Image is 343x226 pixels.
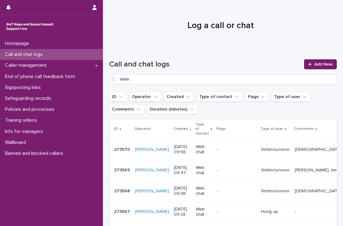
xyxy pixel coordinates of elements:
[109,104,144,114] button: Comments
[217,147,256,152] p: -
[109,21,332,31] h1: Log a call or chat
[261,147,290,152] p: Victim/survivor
[295,208,297,214] p: -
[196,186,212,196] p: Web chat
[109,60,300,69] h1: Call and chat logs
[114,208,131,214] p: 273567
[2,117,42,123] p: Training videos
[196,144,212,155] p: Web chat
[135,189,169,194] a: [PERSON_NAME]
[2,129,48,135] p: Info for managers
[2,106,59,112] p: Policies and processes
[304,59,337,69] a: Add New
[217,189,256,194] p: -
[314,62,333,66] span: Add New
[173,125,188,132] p: Created
[164,92,194,102] button: Created
[2,62,52,68] p: Caller management
[261,209,290,214] p: Hung up
[196,207,212,217] p: Web chat
[260,125,283,132] p: Type of user
[261,168,290,173] p: Victim/survivor
[195,121,209,137] p: Type of contact
[2,41,34,47] p: Homepage
[135,147,169,152] a: [PERSON_NAME]
[174,186,191,196] p: [DATE] 09:36
[295,187,342,194] p: Female visitor disclosed rape. We discussed her feelings around the rape. We also discussed her p...
[196,165,212,176] p: Web chat
[271,92,311,102] button: Type of user
[261,189,290,194] p: Victim/survivor
[114,187,131,194] p: 273568
[114,146,131,152] p: 273570
[134,125,151,132] p: Operator
[196,92,243,102] button: Type of contact
[294,125,314,132] p: Comments
[147,104,198,114] button: Duration (minutes)
[295,146,342,152] p: Female visitor disclosed sexual assault. We discussed her feeling around the assault. Visitor sud...
[129,92,161,102] button: Operator
[245,92,269,102] button: Flags
[135,168,169,173] a: [PERSON_NAME]
[2,74,80,80] p: End of phone call feedback form
[2,85,46,91] p: Signposting links
[114,166,131,173] p: 273569
[217,209,256,214] p: -
[295,166,342,173] p: Maisie, described experiencing sexual violence and operator gave emotional support.
[5,20,55,33] img: rhQMoQhaT3yELyF149Cw
[109,92,127,102] button: ID
[174,165,191,176] p: [DATE] 09:47
[2,52,48,57] p: Call and chat logs
[174,144,191,155] p: [DATE] 09:56
[114,125,118,132] p: ID
[2,150,68,156] p: Banned and blocked callers
[217,168,256,173] p: -
[109,74,337,84] input: Search
[135,209,169,214] a: [PERSON_NAME]
[2,96,56,101] p: Safeguarding records
[216,125,226,132] p: Flags
[2,140,31,145] p: Wallboard
[174,207,191,217] p: [DATE] 09:28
